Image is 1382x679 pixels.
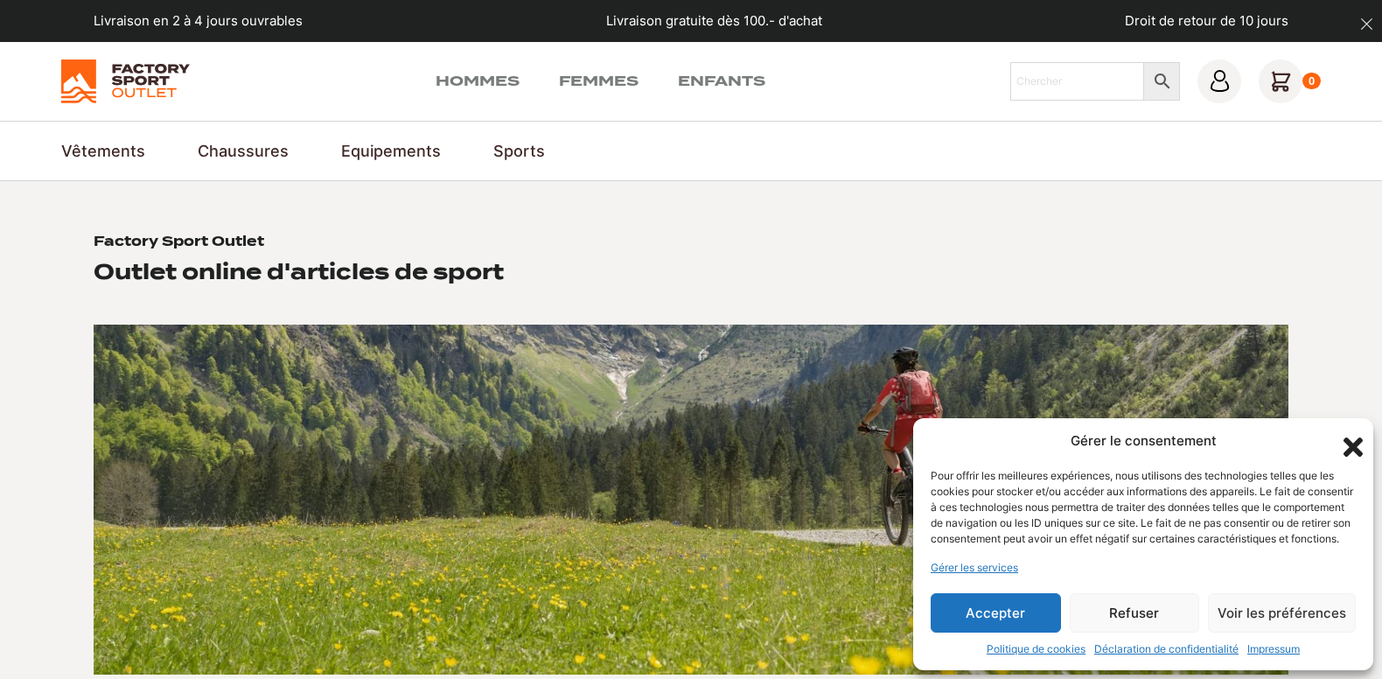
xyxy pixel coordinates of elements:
a: Femmes [559,71,639,92]
a: Gérer les services [931,560,1018,576]
a: Vêtements [61,139,145,163]
img: Factory Sport Outlet [61,59,190,103]
h1: Factory Sport Outlet [94,234,264,251]
div: Pour offrir les meilleures expériences, nous utilisons des technologies telles que les cookies po... [931,468,1354,547]
p: Livraison gratuite dès 100.- d'achat [606,11,822,31]
a: Chaussures [198,139,289,163]
button: dismiss [1351,9,1382,39]
a: Hommes [436,71,520,92]
button: Accepter [931,593,1061,633]
a: Politique de cookies [987,641,1085,657]
button: Voir les préférences [1208,593,1356,633]
h2: Outlet online d'articles de sport [94,258,504,285]
a: Equipements [341,139,441,163]
a: Enfants [678,71,765,92]
div: Gérer le consentement [1071,431,1217,451]
p: Droit de retour de 10 jours [1125,11,1288,31]
div: 0 [1302,73,1321,90]
a: Sports [493,139,545,163]
p: Livraison en 2 à 4 jours ouvrables [94,11,303,31]
a: Déclaration de confidentialité [1094,641,1239,657]
input: Chercher [1010,62,1144,101]
button: Refuser [1070,593,1200,633]
div: Fermer la boîte de dialogue [1338,432,1356,450]
a: Impressum [1247,641,1300,657]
